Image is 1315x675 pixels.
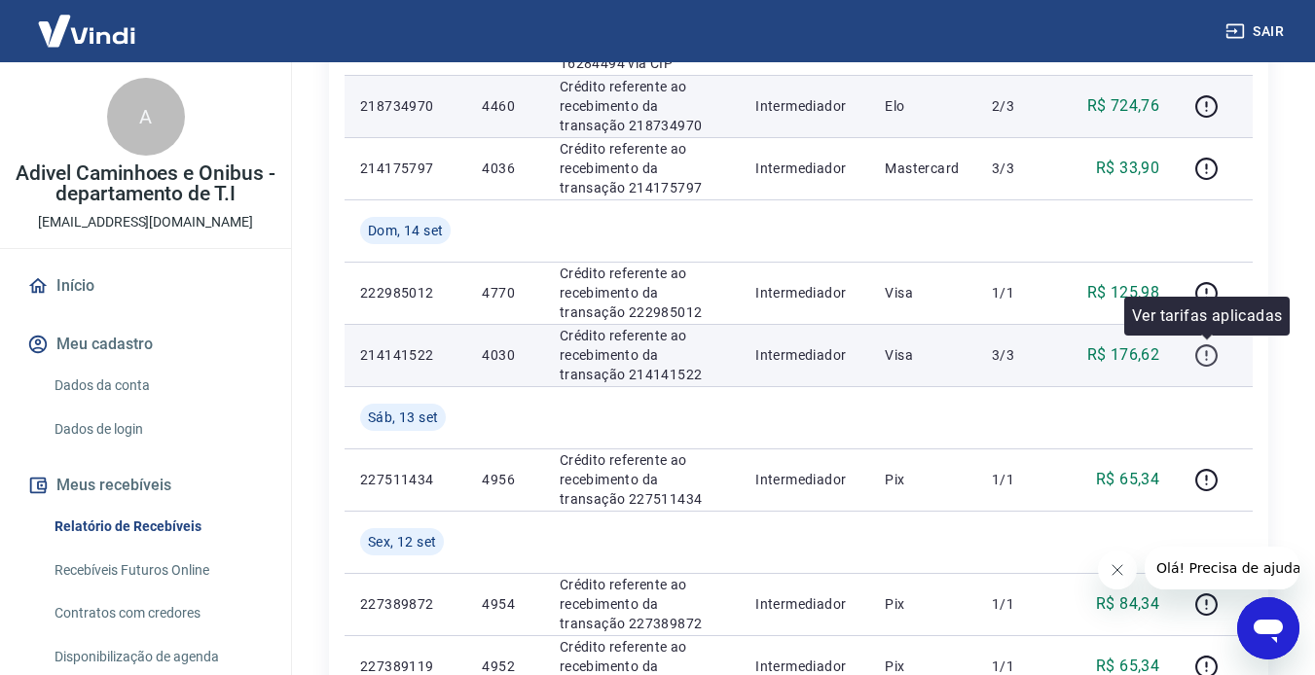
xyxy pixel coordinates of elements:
a: Contratos com credores [47,593,268,633]
p: R$ 33,90 [1096,157,1159,180]
a: Relatório de Recebíveis [47,507,268,547]
p: Crédito referente ao recebimento da transação 227389872 [560,575,724,633]
p: 4030 [482,345,528,365]
p: R$ 84,34 [1096,592,1159,616]
p: Intermediador [755,283,854,302]
span: Dom, 14 set [368,221,443,240]
p: Pix [885,470,961,489]
a: Início [23,265,268,307]
a: Dados de login [47,409,268,449]
p: Crédito referente ao recebimento da transação 214141522 [560,326,724,384]
p: 4956 [482,470,528,489]
iframe: Fechar mensagem [1098,551,1137,589]
p: 4460 [482,96,528,116]
p: Adivel Caminhoes e Onibus - departamento de T.I [16,163,275,204]
p: Elo [885,96,961,116]
p: Ver tarifas aplicadas [1132,304,1282,328]
p: [EMAIL_ADDRESS][DOMAIN_NAME] [38,212,253,232]
iframe: Botão para abrir a janela de mensagens [1237,597,1299,659]
p: Intermediador [755,96,854,116]
p: 227389872 [360,594,451,614]
a: Dados da conta [47,366,268,406]
p: 1/1 [992,283,1049,302]
span: Olá! Precisa de ajuda? [12,14,164,29]
p: Crédito referente ao recebimento da transação 214175797 [560,139,724,197]
p: 3/3 [992,345,1049,365]
div: A [107,78,185,156]
p: 222985012 [360,283,451,302]
p: R$ 65,34 [1096,468,1159,491]
p: 214141522 [360,345,451,365]
p: Crédito referente ao recebimento da transação 227511434 [560,450,724,509]
button: Sair [1222,14,1292,50]
img: Vindi [23,1,150,60]
p: Visa [885,283,961,302]
p: R$ 125,98 [1087,281,1160,304]
p: Crédito referente ao recebimento da transação 222985012 [560,264,724,322]
iframe: Mensagem da empresa [1145,547,1299,589]
p: Visa [885,345,961,365]
p: 4036 [482,159,528,178]
span: Sáb, 13 set [368,408,438,427]
p: Intermediador [755,159,854,178]
p: 2/3 [992,96,1049,116]
p: 4954 [482,594,528,614]
a: Recebíveis Futuros Online [47,551,268,590]
p: Intermediador [755,345,854,365]
p: Crédito referente ao recebimento da transação 218734970 [560,77,724,135]
p: 218734970 [360,96,451,116]
p: 214175797 [360,159,451,178]
p: Mastercard [885,159,961,178]
p: R$ 724,76 [1087,94,1160,118]
span: Sex, 12 set [368,532,436,551]
p: R$ 176,62 [1087,343,1160,367]
button: Meu cadastro [23,323,268,366]
p: 4770 [482,283,528,302]
button: Meus recebíveis [23,464,268,507]
p: Pix [885,594,961,614]
p: Intermediador [755,470,854,489]
p: 3/3 [992,159,1049,178]
p: 1/1 [992,470,1049,489]
p: 227511434 [360,470,451,489]
p: Intermediador [755,594,854,614]
p: 1/1 [992,594,1049,614]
